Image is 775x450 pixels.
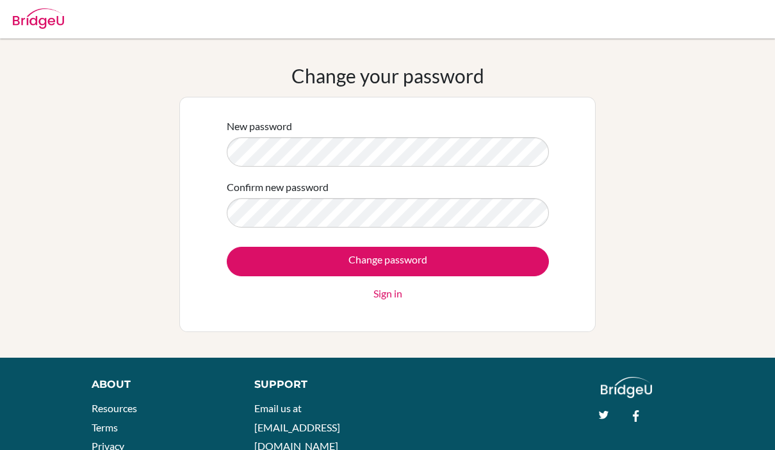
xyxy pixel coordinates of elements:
div: Support [254,377,375,392]
label: Confirm new password [227,179,329,195]
img: logo_white@2x-f4f0deed5e89b7ecb1c2cc34c3e3d731f90f0f143d5ea2071677605dd97b5244.png [601,377,653,398]
a: Resources [92,402,137,414]
h1: Change your password [291,64,484,87]
img: Bridge-U [13,8,64,29]
div: About [92,377,225,392]
a: Sign in [373,286,402,301]
label: New password [227,119,292,134]
input: Change password [227,247,549,276]
a: Terms [92,421,118,433]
